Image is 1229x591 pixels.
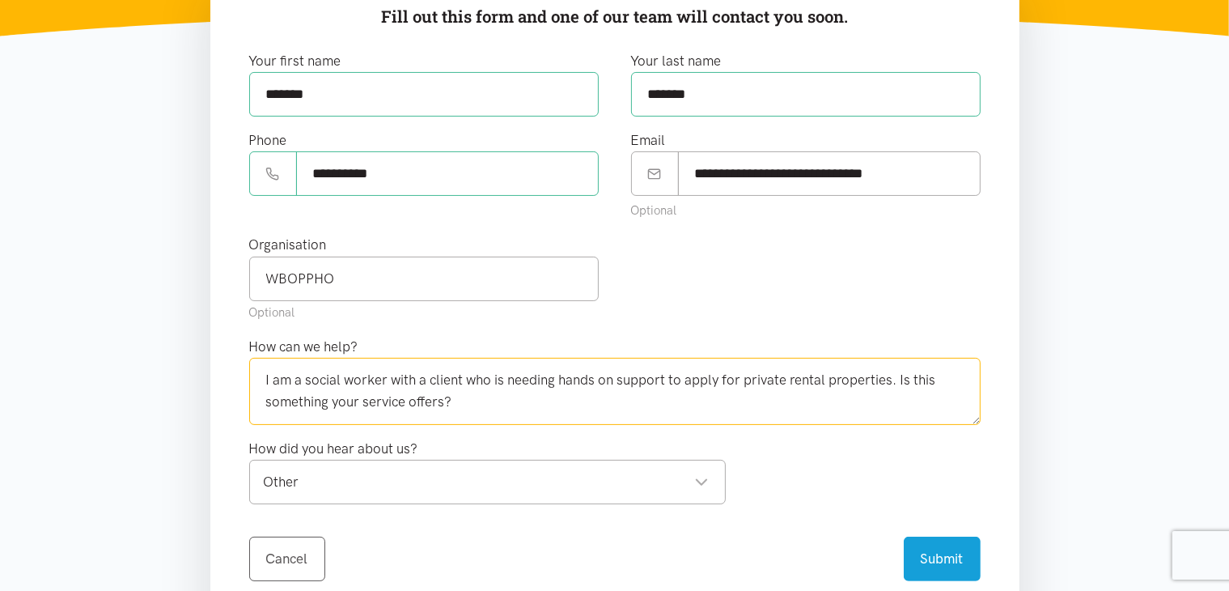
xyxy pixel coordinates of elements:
[249,50,341,72] label: Your first name
[249,336,358,358] label: How can we help?
[249,537,325,581] a: Cancel
[264,471,709,493] div: Other
[296,151,599,196] input: Phone number
[249,305,295,320] small: Optional
[249,234,327,256] label: Organisation
[236,4,994,31] p: Fill out this form and one of our team will contact you soon.
[904,537,981,581] button: Submit
[249,130,287,151] label: Phone
[249,438,418,460] label: How did you hear about us?
[631,50,722,72] label: Your last name
[678,151,981,196] input: Email
[631,130,666,151] label: Email
[631,203,677,218] small: Optional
